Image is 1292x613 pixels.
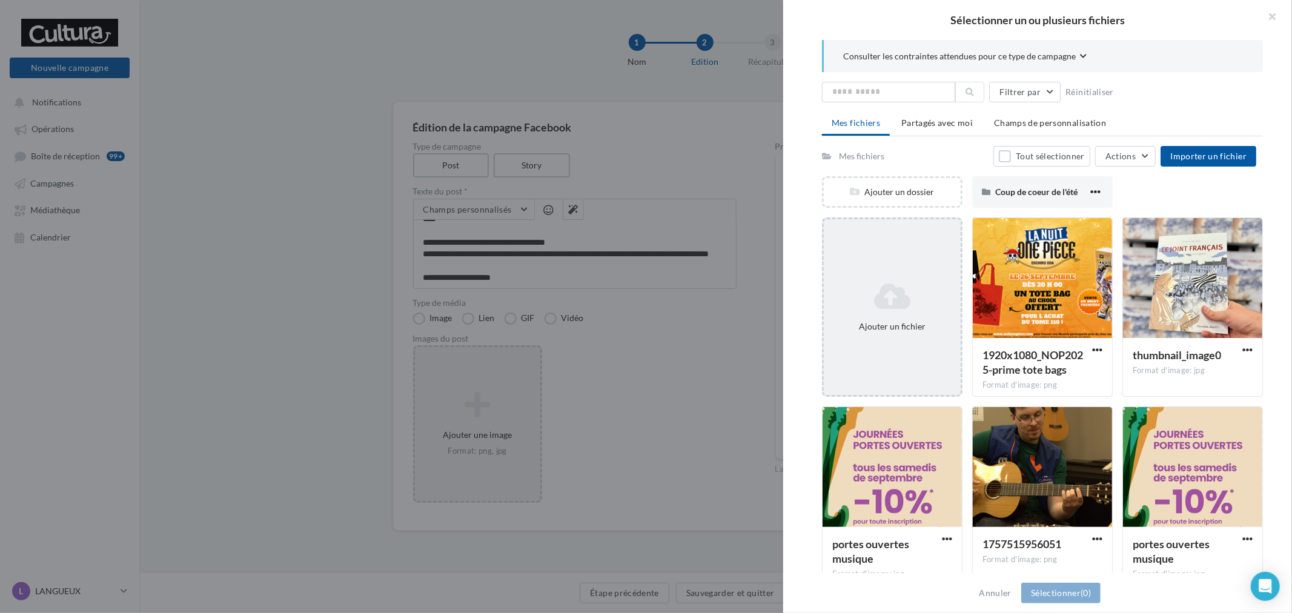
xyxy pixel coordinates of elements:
button: Importer un fichier [1161,146,1256,167]
div: Format d'image: jpg [1133,569,1253,580]
span: Champs de personnalisation [994,118,1106,128]
span: 1757515956051 [982,537,1061,551]
span: Consulter les contraintes attendues pour ce type de campagne [843,50,1076,62]
span: Actions [1105,151,1136,161]
span: portes ouvertes musique [832,537,909,565]
span: Coup de coeur de l'été [995,187,1078,197]
button: Annuler [975,586,1016,600]
span: thumbnail_image0 [1133,348,1221,362]
span: Partagés avec moi [901,118,973,128]
div: Ajouter un dossier [824,186,961,198]
div: Format d'image: jpg [1133,365,1253,376]
button: Filtrer par [989,82,1061,102]
span: Mes fichiers [832,118,880,128]
div: Mes fichiers [839,150,884,162]
button: Consulter les contraintes attendues pour ce type de campagne [843,50,1087,65]
span: (0) [1081,588,1091,598]
div: Format d'image: png [982,554,1102,565]
div: Format d'image: png [982,380,1102,391]
div: Ajouter un fichier [829,320,956,333]
span: portes ouvertes musique [1133,537,1210,565]
button: Sélectionner(0) [1021,583,1101,603]
div: Open Intercom Messenger [1251,572,1280,601]
button: Tout sélectionner [993,146,1090,167]
span: 1920x1080_NOP2025-prime tote bags [982,348,1083,376]
h2: Sélectionner un ou plusieurs fichiers [803,15,1273,25]
button: Réinitialiser [1061,85,1119,99]
span: Importer un fichier [1170,151,1247,161]
div: Format d'image: jpg [832,569,952,580]
button: Actions [1095,146,1156,167]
